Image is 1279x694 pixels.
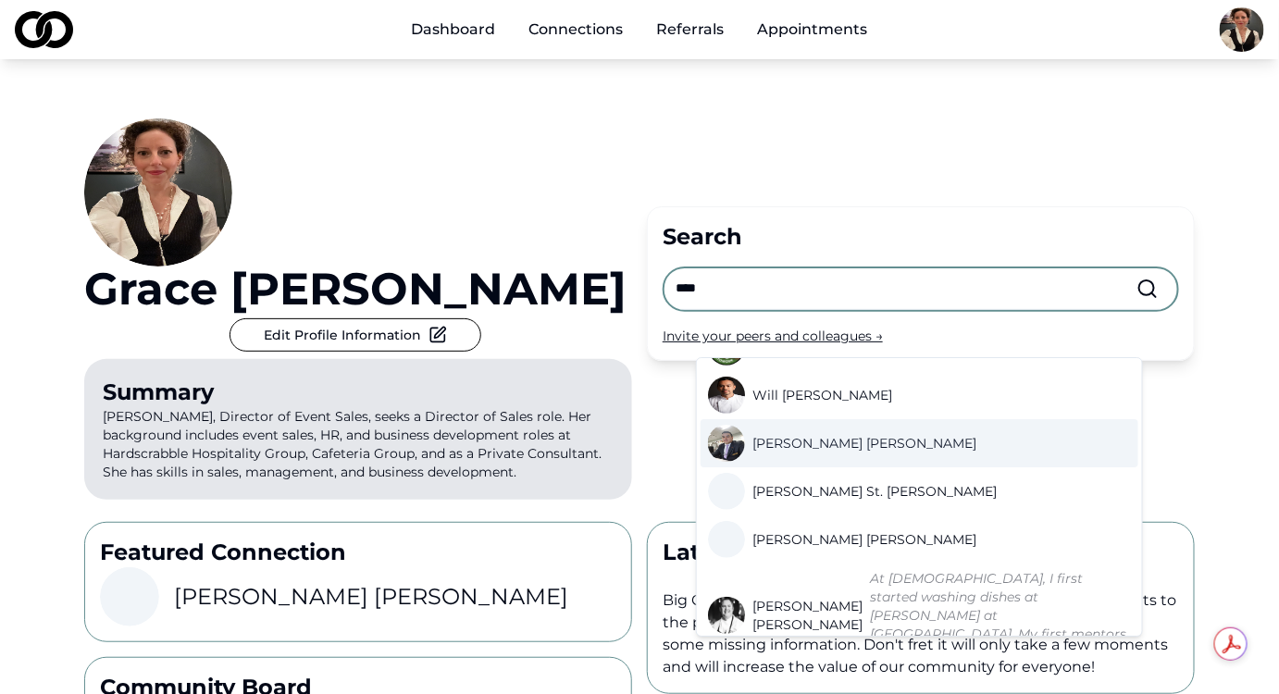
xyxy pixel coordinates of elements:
a: Dashboard [397,11,511,48]
a: [PERSON_NAME] St. [PERSON_NAME] [708,473,1004,510]
span: [PERSON_NAME] [PERSON_NAME] [752,434,976,452]
span: [PERSON_NAME] St. [PERSON_NAME] [752,482,997,501]
img: logo [15,11,73,48]
a: Grace [PERSON_NAME] [84,266,627,311]
span: [PERSON_NAME] [PERSON_NAME] [752,597,863,634]
div: Search [663,222,1179,252]
p: Latest News [663,538,1179,567]
a: Will [PERSON_NAME] [708,377,900,414]
p: [PERSON_NAME], Director of Event Sales, seeks a Director of Sales role. Her background includes e... [84,359,632,500]
span: [PERSON_NAME] [PERSON_NAME] [752,530,976,549]
p: Featured Connection [100,538,616,567]
a: Referrals [642,11,739,48]
div: Summary [103,378,614,407]
a: [PERSON_NAME] [PERSON_NAME] [708,521,984,558]
img: 5e4956b8-6a29-472d-8855-aac958b1cd77-2024-01-25%2019-profile_picture.jpg [1220,7,1264,52]
a: [PERSON_NAME] [PERSON_NAME] [708,425,984,462]
a: Appointments [743,11,883,48]
span: Will [PERSON_NAME] [752,386,892,404]
img: a034ce81-8371-4086-9d58-beed4848b402-20180301_225551-profile_picture.jpeg [708,425,745,462]
img: 3a65116a-10fd-480e-95dc-359665bf8c3a-IMG_0301-profile_picture.jpeg [708,597,745,634]
a: [PERSON_NAME] [PERSON_NAME]At [DEMOGRAPHIC_DATA], I first started washing dishes at [PERSON_NAME]... [708,569,1131,662]
div: Suggestions [697,358,1142,636]
img: f6881c6e-b022-43ef-ac81-f3ddd846b47f-IMG_7184-profile_picture.jpeg [708,328,745,366]
a: Connections [515,11,639,48]
p: Big Changes are on the way! We are making lots of enhancements to the platform which may require ... [663,589,1179,678]
img: c0459340-f450-4180-9f67-9bf69b7c2aef-CHEFWILL2jpeg-profile_picture.jpg [708,377,745,414]
h3: [PERSON_NAME] [PERSON_NAME] [174,582,568,612]
img: 5e4956b8-6a29-472d-8855-aac958b1cd77-2024-01-25%2019-profile_picture.jpg [84,118,232,266]
nav: Main [397,11,883,48]
div: Invite your peers and colleagues → [663,327,1179,345]
em: At [DEMOGRAPHIC_DATA], I first started washing dishes at [PERSON_NAME] at [GEOGRAPHIC_DATA]. My f... [870,570,1129,661]
button: Edit Profile Information [230,318,481,352]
